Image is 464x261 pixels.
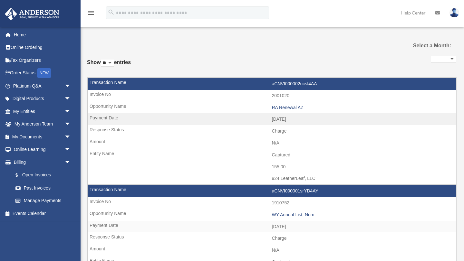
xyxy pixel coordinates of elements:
[64,92,77,106] span: arrow_drop_down
[19,171,22,179] span: $
[64,130,77,144] span: arrow_drop_down
[88,185,456,197] td: aCNVI000001srYD4AY
[88,113,456,126] td: [DATE]
[64,105,77,118] span: arrow_drop_down
[450,8,459,17] img: User Pic
[88,232,456,245] td: Charge
[87,11,95,17] a: menu
[64,143,77,156] span: arrow_drop_down
[5,143,81,156] a: Online Learningarrow_drop_down
[9,194,81,207] a: Manage Payments
[88,244,456,256] td: N/A
[87,58,131,73] label: Show entries
[399,41,451,50] label: Select a Month:
[88,197,456,209] td: 1910752
[88,161,456,173] td: 155.00
[5,207,81,220] a: Events Calendar
[9,169,81,182] a: $Open Invoices
[87,9,95,17] i: menu
[88,149,456,161] td: Captured
[5,41,81,54] a: Online Ordering
[37,68,51,78] div: NEW
[3,8,61,20] img: Anderson Advisors Platinum Portal
[101,60,114,67] select: Showentries
[108,9,115,16] i: search
[64,156,77,169] span: arrow_drop_down
[88,125,456,137] td: Charge
[88,78,456,90] td: aCNVI000002ucsf4AA
[5,79,81,92] a: Platinum Q&Aarrow_drop_down
[88,221,456,233] td: [DATE]
[272,212,453,218] div: WY Annual List, Nom
[88,172,456,185] td: 924 LeatherLeaf, LLC
[5,105,81,118] a: My Entitiesarrow_drop_down
[5,54,81,67] a: Tax Organizers
[88,137,456,149] td: N/A
[5,130,81,143] a: My Documentsarrow_drop_down
[5,67,81,80] a: Order StatusNEW
[5,156,81,169] a: Billingarrow_drop_down
[64,79,77,93] span: arrow_drop_down
[5,118,81,131] a: My Anderson Teamarrow_drop_down
[88,90,456,102] td: 2001020
[5,92,81,105] a: Digital Productsarrow_drop_down
[64,118,77,131] span: arrow_drop_down
[5,28,81,41] a: Home
[272,105,453,110] div: RA Renewal AZ
[9,182,77,194] a: Past Invoices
